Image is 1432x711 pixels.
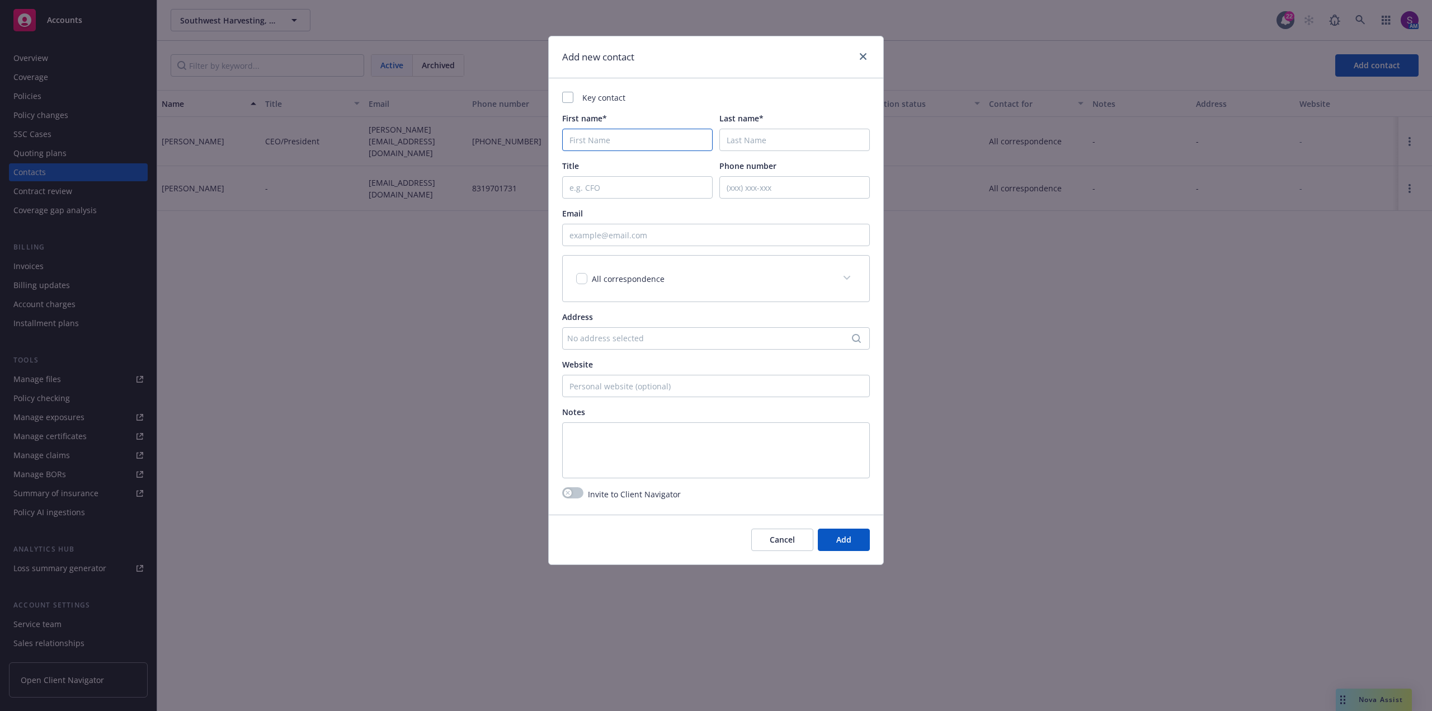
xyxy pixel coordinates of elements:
[751,529,813,551] button: Cancel
[562,129,713,151] input: First Name
[562,176,713,199] input: e.g. CFO
[562,92,870,103] div: Key contact
[562,161,579,171] span: Title
[719,176,870,199] input: (xxx) xxx-xxx
[562,375,870,397] input: Personal website (optional)
[562,327,870,350] button: No address selected
[562,208,583,219] span: Email
[562,113,607,124] span: First name*
[852,334,861,343] svg: Search
[719,113,764,124] span: Last name*
[562,359,593,370] span: Website
[562,224,870,246] input: example@email.com
[719,129,870,151] input: Last Name
[592,274,665,284] span: All correspondence
[567,332,854,344] div: No address selected
[562,50,634,64] h1: Add new contact
[856,50,870,63] a: close
[836,534,851,545] span: Add
[770,534,795,545] span: Cancel
[562,407,585,417] span: Notes
[562,312,593,322] span: Address
[588,488,681,500] span: Invite to Client Navigator
[719,161,776,171] span: Phone number
[563,256,869,302] div: All correspondence
[818,529,870,551] button: Add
